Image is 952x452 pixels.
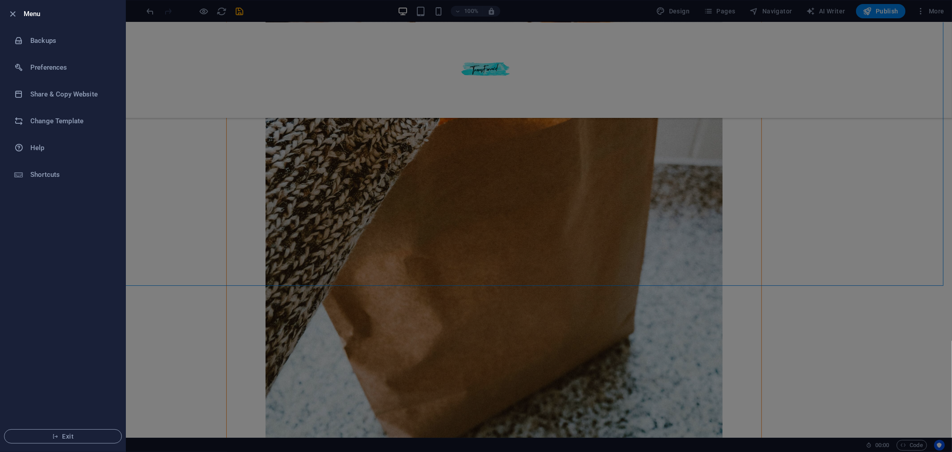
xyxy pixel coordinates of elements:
[0,134,125,161] a: Help
[30,142,113,153] h6: Help
[4,429,122,444] button: Exit
[30,169,113,180] h6: Shortcuts
[30,89,113,100] h6: Share & Copy Website
[30,116,113,126] h6: Change Template
[24,8,118,19] h6: Menu
[30,35,113,46] h6: Backups
[30,62,113,73] h6: Preferences
[12,433,114,440] span: Exit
